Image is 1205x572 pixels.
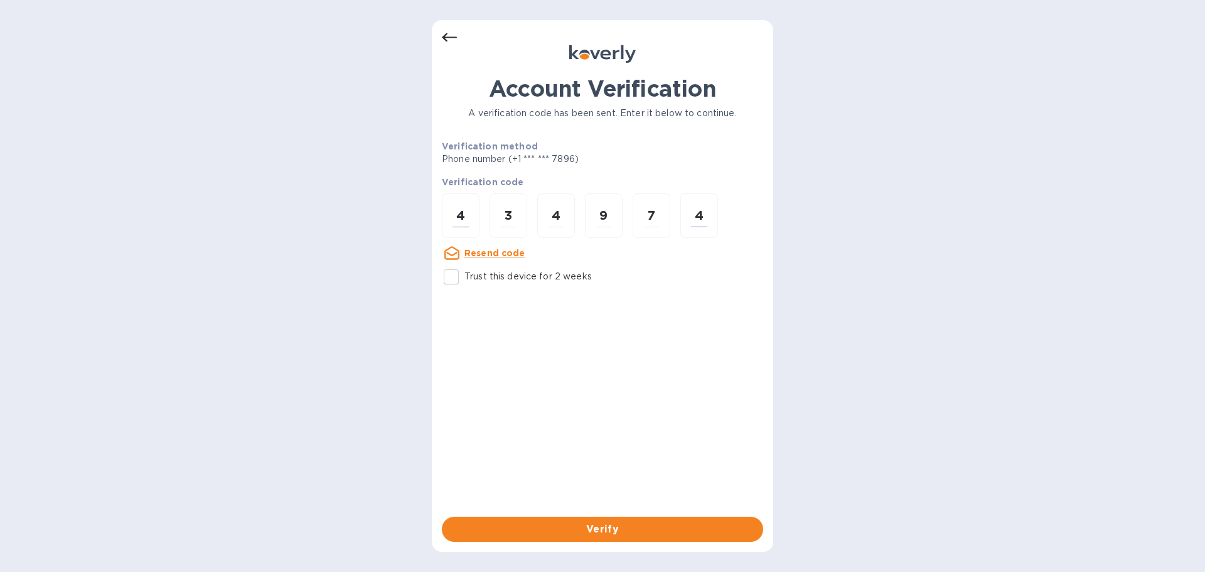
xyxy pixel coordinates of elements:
[442,107,763,120] p: A verification code has been sent. Enter it below to continue.
[464,270,592,283] p: Trust this device for 2 weeks
[442,517,763,542] button: Verify
[442,176,763,188] p: Verification code
[452,522,753,537] span: Verify
[464,248,525,258] u: Resend code
[442,153,675,166] p: Phone number (+1 *** *** 7896)
[442,141,538,151] b: Verification method
[442,75,763,102] h1: Account Verification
